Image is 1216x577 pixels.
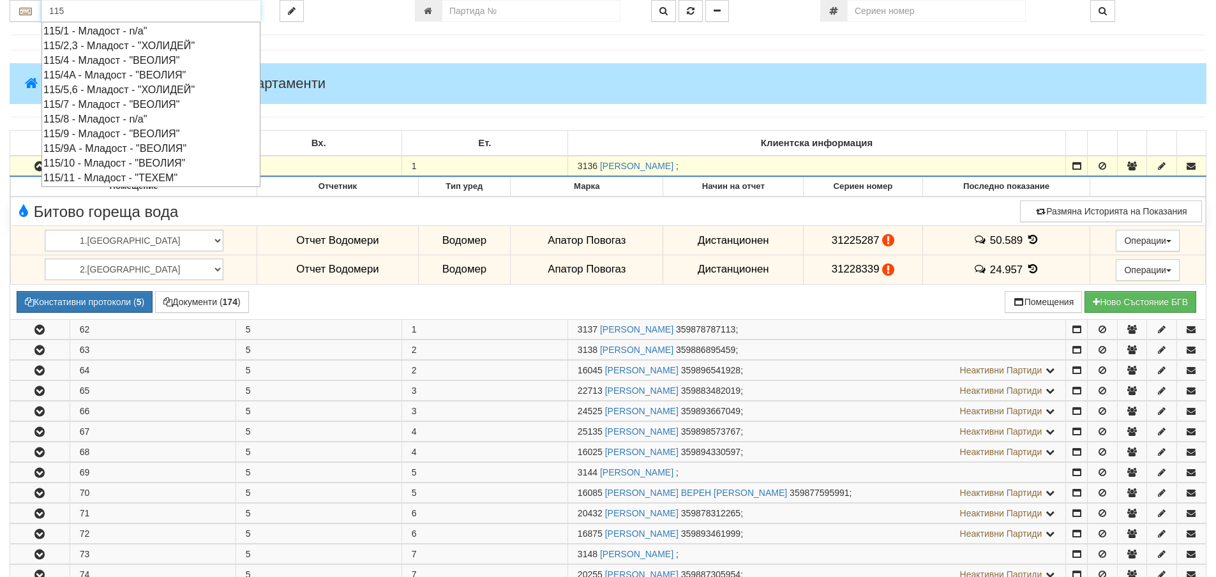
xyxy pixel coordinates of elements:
div: 115/9А - Младост - "ВЕОЛИЯ" [43,141,259,156]
td: : No sort applied, sorting is disabled [1088,131,1117,156]
span: 4 [412,447,417,457]
span: 31228339 [832,263,880,275]
span: Партида № [578,365,603,375]
a: [PERSON_NAME] [605,406,679,416]
td: 66 [70,401,236,421]
td: Ет.: No sort applied, sorting is disabled [402,131,567,156]
span: 3 [412,386,417,396]
span: Партида № [578,386,603,396]
span: 1 [412,161,417,171]
button: Новo Състояние БГВ [1085,291,1196,313]
span: 359898573767 [681,426,740,437]
span: 359893461999 [681,528,740,539]
span: Партида № [578,467,597,477]
td: 5 [236,421,402,441]
a: [PERSON_NAME] [600,161,673,171]
span: Партида № [578,324,597,334]
td: 5 [236,462,402,482]
td: 69 [70,462,236,482]
span: 7 [412,549,417,559]
td: ; [567,544,1065,564]
b: Вх. [312,138,326,148]
td: 62 [70,319,236,339]
span: 31225287 [832,234,880,246]
div: 115/1 - Младост - n/a" [43,24,259,38]
a: [PERSON_NAME] [600,549,673,559]
td: Вх.: No sort applied, sorting is disabled [236,131,402,156]
td: ; [567,401,1065,421]
span: Партида № [578,406,603,416]
span: 2 [412,345,417,355]
span: История на забележките [973,234,990,246]
td: 5 [236,401,402,421]
span: Неактивни Партиди [960,508,1042,518]
span: 359896541928 [681,365,740,375]
span: Неактивни Партиди [960,488,1042,498]
td: ; [567,483,1065,502]
span: 6 [412,528,417,539]
td: ; [567,503,1065,523]
th: Тип уред [418,177,511,197]
span: Партида № [578,345,597,355]
span: Неактивни Партиди [960,406,1042,416]
td: ; [567,462,1065,482]
span: Неактивни Партиди [960,528,1042,539]
td: 5 [236,319,402,339]
td: ; [567,319,1065,339]
div: 115/5,6 - Младост - "ХОЛИДЕЙ" [43,82,259,97]
td: ; [567,523,1065,543]
b: Ет. [478,138,491,148]
td: ; [567,442,1065,461]
span: История на показанията [1026,263,1040,275]
td: 65 [70,380,236,400]
td: 67 [70,421,236,441]
a: [PERSON_NAME] [600,324,673,334]
span: Партида № [578,508,603,518]
td: 71 [70,503,236,523]
th: Начин на отчет [663,177,804,197]
div: 115/9 - Младост - "ВЕОЛИЯ" [43,126,259,141]
span: 1 [412,324,417,334]
button: Констативни протоколи (5) [17,291,153,313]
td: Дистанционен [663,255,804,284]
span: 4 [412,426,417,437]
td: 70 [70,483,236,502]
a: [PERSON_NAME] [605,426,679,437]
span: 2 [412,365,417,375]
span: 359877595991 [790,488,849,498]
span: 3 [412,406,417,416]
th: Отчетник [257,177,418,197]
td: Клиентска информация: No sort applied, sorting is disabled [567,131,1065,156]
a: [PERSON_NAME] [605,386,679,396]
td: 5 [236,360,402,380]
td: : No sort applied, sorting is disabled [10,131,70,156]
span: Партида № [578,426,603,437]
b: 174 [223,297,237,307]
td: : No sort applied, sorting is disabled [1147,131,1176,156]
span: Битово гореща вода [14,204,178,220]
td: 64 [70,360,236,380]
td: 5 [236,340,402,359]
span: История на забележките [973,263,990,275]
span: 359883482019 [681,386,740,396]
button: Помещения [1005,291,1083,313]
button: Документи (174) [155,291,249,313]
button: Операции [1116,230,1180,251]
a: [PERSON_NAME] [605,528,679,539]
div: 115/2,3 - Младост - "ХОЛИДЕЙ" [43,38,259,53]
span: 359893667049 [681,406,740,416]
span: 359894330597 [681,447,740,457]
span: 50.589 [990,234,1023,246]
a: [PERSON_NAME] [605,508,679,518]
td: : No sort applied, sorting is disabled [1176,131,1206,156]
span: Партида № [578,161,597,171]
span: 6 [412,508,417,518]
span: Неактивни Партиди [960,447,1042,457]
span: 359878787113 [676,324,735,334]
td: Водомер [418,226,511,255]
div: 115/8 - Младост - n/a" [43,112,259,126]
td: 5 [236,544,402,564]
th: Марка [511,177,663,197]
a: [PERSON_NAME] [605,447,679,457]
a: [PERSON_NAME] [600,467,673,477]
